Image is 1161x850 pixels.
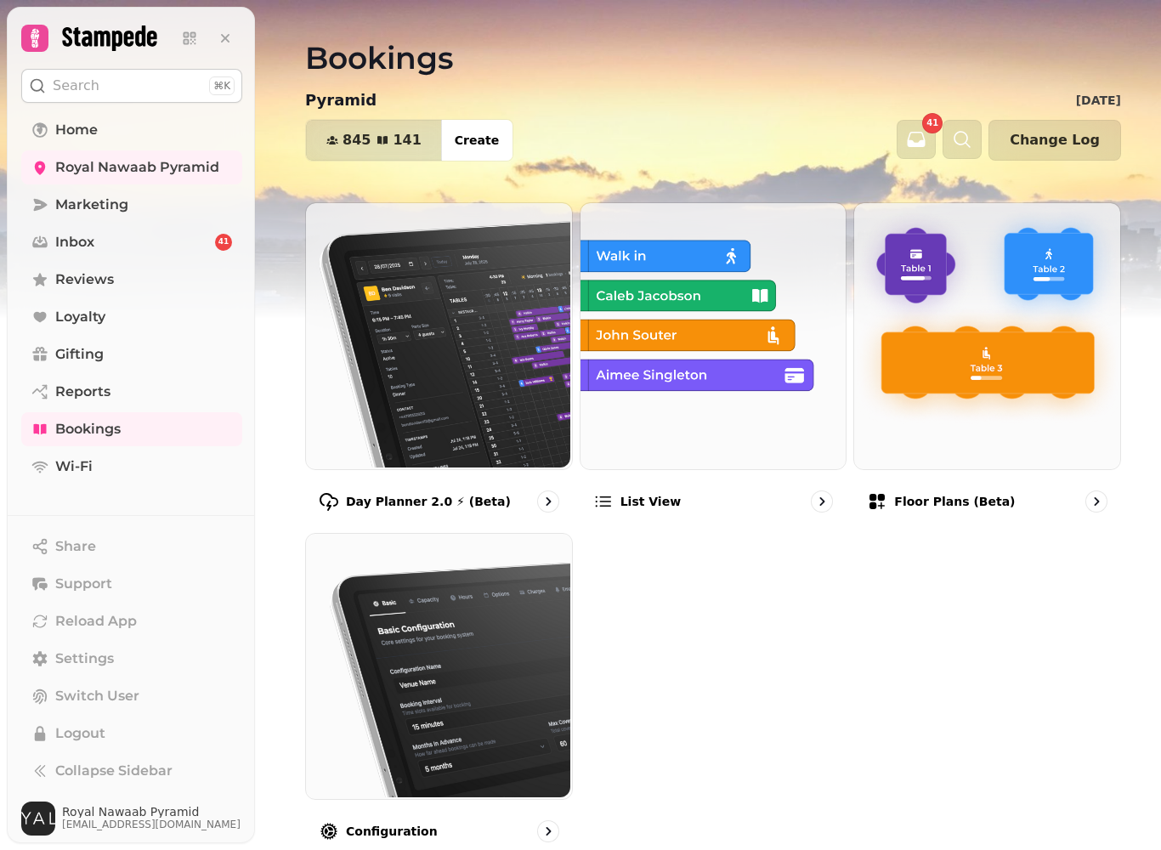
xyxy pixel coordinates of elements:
a: List viewList view [580,202,847,526]
span: Wi-Fi [55,456,93,477]
a: Loyalty [21,300,242,334]
button: Collapse Sidebar [21,754,242,788]
a: Royal Nawaab Pyramid [21,150,242,184]
span: 41 [926,119,938,127]
p: Day Planner 2.0 ⚡ (Beta) [346,493,511,510]
button: Search⌘K [21,69,242,103]
span: 845 [343,133,371,147]
a: Wi-Fi [21,450,242,484]
button: Logout [21,717,242,751]
span: 41 [218,236,229,248]
button: Switch User [21,679,242,713]
span: Home [55,120,98,140]
span: Settings [55,649,114,669]
img: User avatar [21,802,55,836]
button: Share [21,530,242,564]
span: Royal Nawaab Pyramid [62,806,241,818]
svg: go to [540,823,557,840]
img: Day Planner 2.0 ⚡ (Beta) [304,201,570,467]
span: Logout [55,723,105,744]
span: Collapse Sidebar [55,761,173,781]
p: Floor Plans (beta) [894,493,1015,510]
span: Reload App [55,611,137,632]
div: ⌘K [209,76,235,95]
span: Marketing [55,195,128,215]
span: Create [455,134,499,146]
span: Gifting [55,344,104,365]
p: Configuration [346,823,438,840]
span: Bookings [55,419,121,439]
button: 845141 [306,120,442,161]
a: Inbox41 [21,225,242,259]
span: Reports [55,382,110,402]
img: List view [579,201,845,467]
span: Support [55,574,112,594]
img: Configuration [304,532,570,798]
span: Share [55,536,96,557]
a: Marketing [21,188,242,222]
span: Switch User [55,686,139,706]
svg: go to [540,493,557,510]
a: Gifting [21,337,242,371]
a: Settings [21,642,242,676]
span: Royal Nawaab Pyramid [55,157,219,178]
a: Reports [21,375,242,409]
a: Day Planner 2.0 ⚡ (Beta)Day Planner 2.0 ⚡ (Beta) [305,202,573,526]
span: Inbox [55,232,94,252]
button: Support [21,567,242,601]
span: Change Log [1010,133,1100,147]
span: Loyalty [55,307,105,327]
p: List view [620,493,681,510]
svg: go to [813,493,830,510]
span: [EMAIL_ADDRESS][DOMAIN_NAME] [62,818,241,831]
span: 141 [393,133,421,147]
p: Search [53,76,99,96]
button: Create [441,120,513,161]
button: Reload App [21,604,242,638]
a: Reviews [21,263,242,297]
a: Bookings [21,412,242,446]
a: Floor Plans (beta)Floor Plans (beta) [853,202,1121,526]
button: Change Log [988,120,1121,161]
button: User avatarRoyal Nawaab Pyramid[EMAIL_ADDRESS][DOMAIN_NAME] [21,802,242,836]
img: Floor Plans (beta) [852,201,1119,467]
p: Pyramid [305,88,377,112]
a: Home [21,113,242,147]
p: [DATE] [1076,92,1121,109]
span: Reviews [55,269,114,290]
svg: go to [1088,493,1105,510]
